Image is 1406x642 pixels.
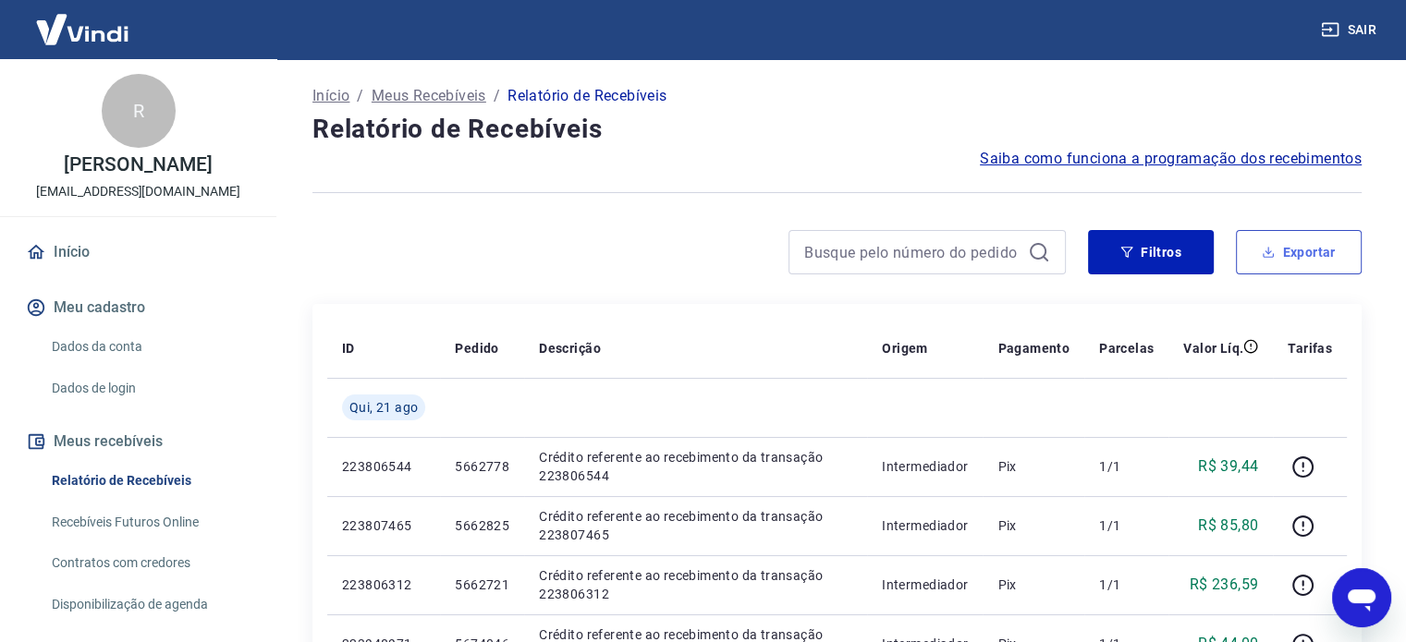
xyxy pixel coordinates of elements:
p: Pagamento [997,339,1070,357]
a: Contratos com credores [44,544,254,582]
p: Descrição [539,339,601,357]
p: Pedido [455,339,498,357]
div: R [102,74,176,148]
a: Saiba como funciona a programação dos recebimentos [980,148,1362,170]
p: 5662825 [455,516,509,535]
p: Crédito referente ao recebimento da transação 223807465 [539,507,852,544]
p: [PERSON_NAME] [64,155,212,175]
p: Intermediador [882,516,968,535]
h4: Relatório de Recebíveis [312,111,1362,148]
a: Dados da conta [44,328,254,366]
p: 223806312 [342,575,425,594]
p: Pix [997,516,1070,535]
a: Início [22,232,254,273]
p: Pix [997,575,1070,594]
a: Início [312,85,349,107]
p: 5662778 [455,457,509,476]
a: Meus Recebíveis [372,85,486,107]
p: R$ 39,44 [1198,455,1258,478]
p: Origem [882,339,927,357]
button: Filtros [1088,230,1214,274]
button: Exportar [1236,230,1362,274]
p: Tarifas [1288,339,1332,357]
p: Intermediador [882,457,968,476]
a: Disponibilização de agenda [44,586,254,624]
p: ID [342,339,355,357]
input: Busque pelo número do pedido [804,238,1021,266]
p: 5662721 [455,575,509,594]
p: R$ 236,59 [1190,574,1259,596]
p: 223807465 [342,516,425,535]
p: / [357,85,363,107]
p: Relatório de Recebíveis [507,85,666,107]
p: Crédito referente ao recebimento da transação 223806544 [539,448,852,485]
p: [EMAIL_ADDRESS][DOMAIN_NAME] [36,182,240,201]
a: Recebíveis Futuros Online [44,503,254,541]
p: Crédito referente ao recebimento da transação 223806312 [539,566,852,603]
button: Sair [1317,13,1384,47]
button: Meus recebíveis [22,421,254,462]
p: Pix [997,457,1070,476]
p: Intermediador [882,575,968,594]
p: 1/1 [1099,516,1154,535]
iframe: Botão para abrir a janela de mensagens [1332,568,1391,627]
p: R$ 85,80 [1198,515,1258,537]
p: / [494,85,500,107]
button: Meu cadastro [22,287,254,328]
a: Dados de login [44,369,254,407]
span: Qui, 21 ago [349,398,418,417]
p: 1/1 [1099,575,1154,594]
p: 1/1 [1099,457,1154,476]
p: Parcelas [1099,339,1154,357]
p: 223806544 [342,457,425,476]
img: Vindi [22,1,142,57]
p: Valor Líq. [1183,339,1243,357]
a: Relatório de Recebíveis [44,462,254,500]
